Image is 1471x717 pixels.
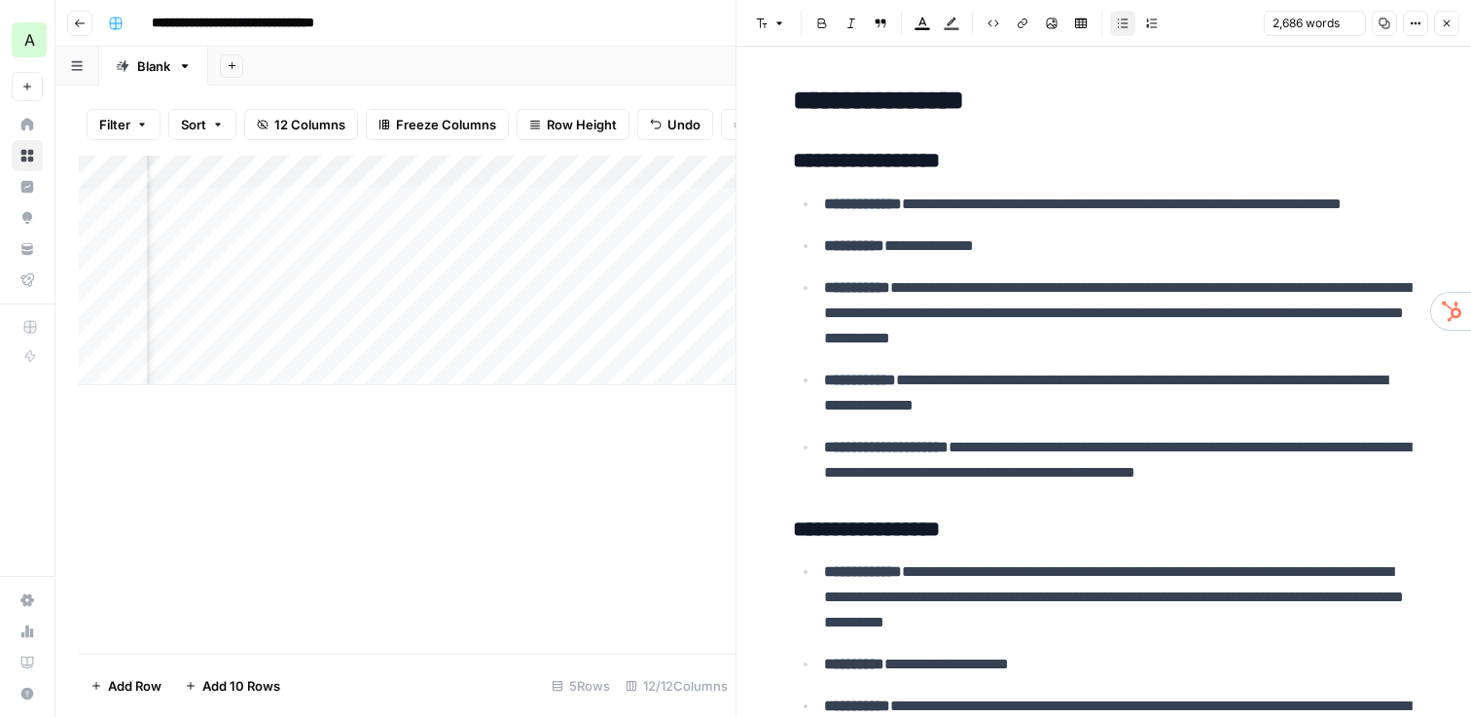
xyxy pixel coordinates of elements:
[99,47,208,86] a: Blank
[79,670,173,701] button: Add Row
[1273,15,1340,32] span: 2,686 words
[202,676,280,696] span: Add 10 Rows
[12,140,43,171] a: Browse
[12,585,43,616] a: Settings
[517,109,629,140] button: Row Height
[12,647,43,678] a: Learning Hub
[396,115,496,134] span: Freeze Columns
[12,678,43,709] button: Help + Support
[1264,11,1366,36] button: 2,686 words
[667,115,700,134] span: Undo
[137,56,170,76] div: Blank
[12,202,43,233] a: Opportunities
[173,670,292,701] button: Add 10 Rows
[108,676,161,696] span: Add Row
[99,115,130,134] span: Filter
[24,28,35,52] span: A
[12,109,43,140] a: Home
[12,616,43,647] a: Usage
[181,115,206,134] span: Sort
[12,16,43,64] button: Workspace: AirOps GTM
[244,109,358,140] button: 12 Columns
[618,670,735,701] div: 12/12 Columns
[274,115,345,134] span: 12 Columns
[544,670,618,701] div: 5 Rows
[366,109,509,140] button: Freeze Columns
[637,109,713,140] button: Undo
[547,115,617,134] span: Row Height
[87,109,161,140] button: Filter
[12,265,43,296] a: Flightpath
[12,233,43,265] a: Your Data
[12,171,43,202] a: Insights
[168,109,236,140] button: Sort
